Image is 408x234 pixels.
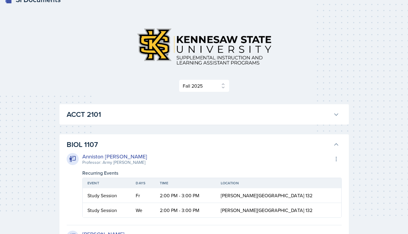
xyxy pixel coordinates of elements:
button: ACCT 2101 [65,108,340,121]
span: [PERSON_NAME][GEOGRAPHIC_DATA] 132 [221,207,312,214]
div: Anniston [PERSON_NAME] [82,152,147,161]
span: [PERSON_NAME][GEOGRAPHIC_DATA] 132 [221,192,312,199]
th: Days [131,178,155,188]
td: Fr [131,188,155,203]
th: Time [155,178,216,188]
td: We [131,203,155,217]
h3: ACCT 2101 [67,109,331,120]
h3: BIOL 1107 [67,139,331,150]
td: 2:00 PM - 3:00 PM [155,188,216,203]
th: Event [83,178,131,188]
td: 2:00 PM - 3:00 PM [155,203,216,217]
img: Kennesaw State University [132,23,277,70]
div: Study Session [87,192,126,199]
div: Professor: Army [PERSON_NAME] [82,159,147,166]
div: Recurring Events [82,169,342,176]
th: Location [216,178,341,188]
button: BIOL 1107 [65,138,340,151]
div: Study Session [87,207,126,214]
